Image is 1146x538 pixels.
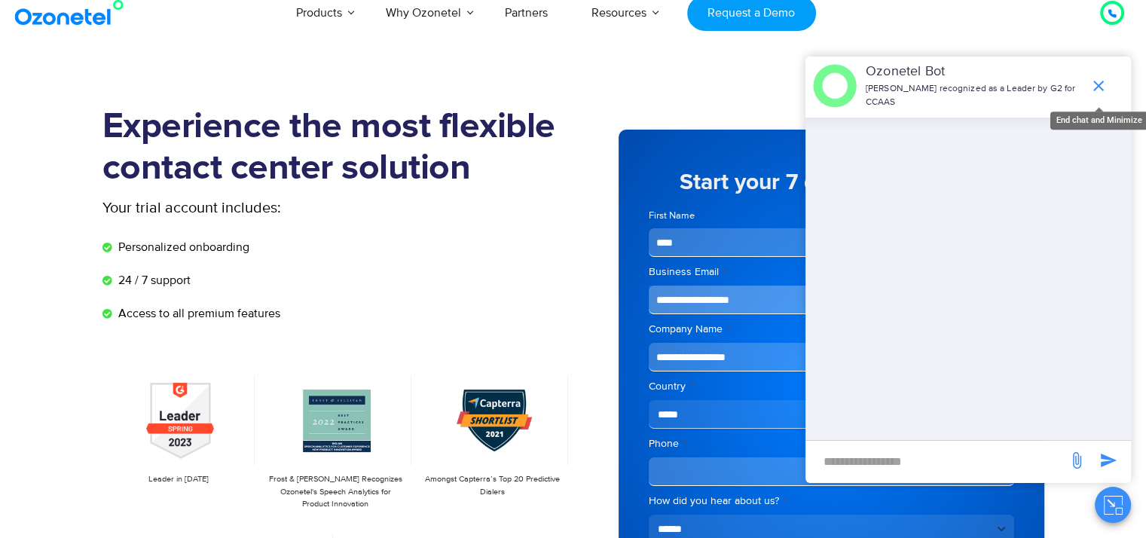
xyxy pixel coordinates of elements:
[1083,71,1114,101] span: end chat or minimize
[813,64,857,108] img: header
[1093,445,1123,475] span: send message
[102,197,460,219] p: Your trial account includes:
[649,264,1014,280] label: Business Email
[866,82,1082,109] p: [PERSON_NAME] recognized as a Leader by G2 for CCAAS
[649,379,1014,394] label: Country
[267,473,404,511] p: Frost & [PERSON_NAME] Recognizes Ozonetel's Speech Analytics for Product Innovation
[102,106,573,189] h1: Experience the most flexible contact center solution
[1062,445,1092,475] span: send message
[423,473,561,498] p: Amongst Capterra’s Top 20 Predictive Dialers
[115,304,280,322] span: Access to all premium features
[649,494,1014,509] label: How did you hear about us?
[649,322,1014,337] label: Company Name
[110,473,247,486] p: Leader in [DATE]
[115,238,249,256] span: Personalized onboarding
[1095,487,1131,523] button: Close chat
[649,436,1014,451] label: Phone
[813,448,1060,475] div: new-msg-input
[866,62,1082,82] p: Ozonetel Bot
[115,271,191,289] span: 24 / 7 support
[649,209,827,223] label: First Name
[649,171,1014,194] h5: Start your 7 day free trial now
